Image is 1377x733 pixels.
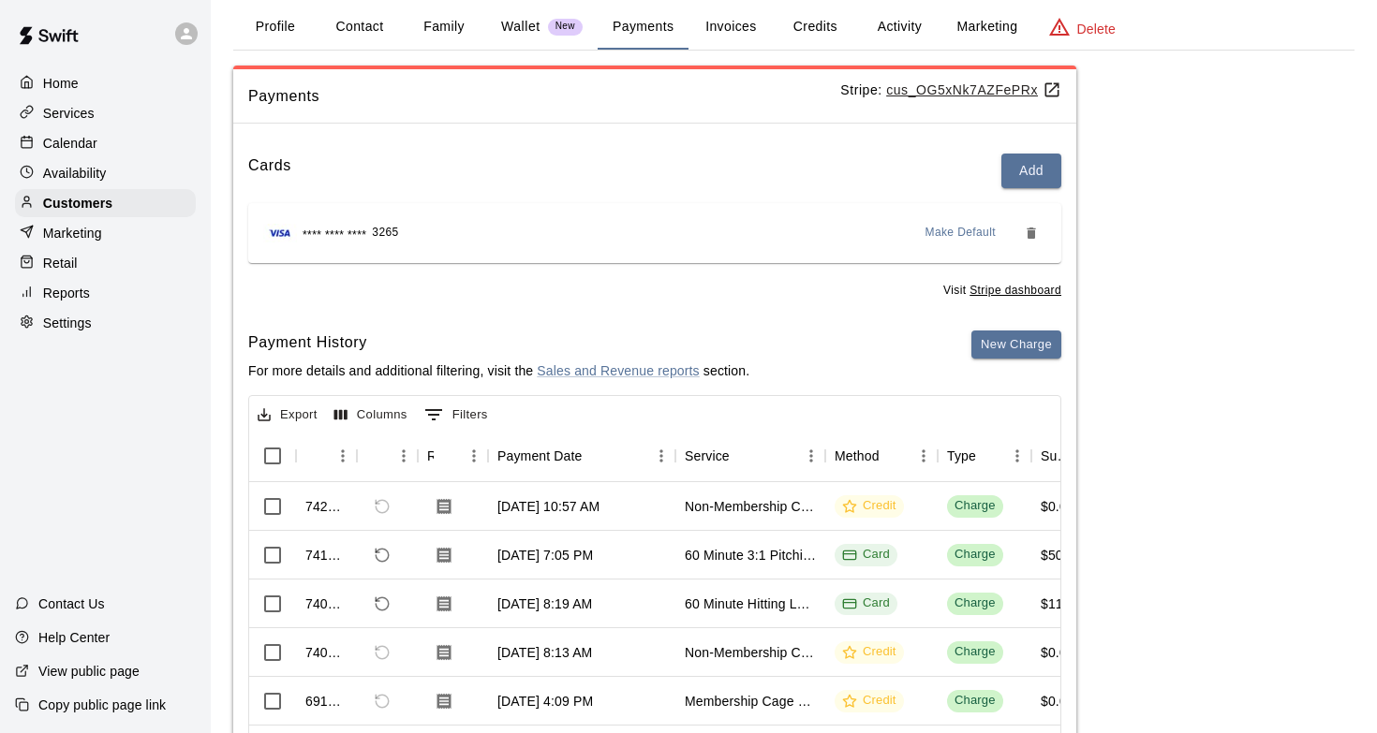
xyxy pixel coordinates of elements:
div: 742788 [305,497,348,516]
button: Download Receipt [427,538,461,572]
button: Family [402,5,486,50]
button: Menu [329,442,357,470]
a: Sales and Revenue reports [537,363,699,378]
p: Copy public page link [38,696,166,714]
div: Credit [842,692,896,710]
img: Credit card brand logo [263,224,297,242]
div: Method [835,430,880,482]
button: Add [1001,154,1061,188]
div: Service [685,430,730,482]
span: Visit [943,282,1061,301]
div: Non-Membership Cage Rental [685,643,816,662]
p: Settings [43,314,92,332]
button: Select columns [330,401,412,430]
div: Credit [842,497,896,515]
div: Service [675,430,825,482]
div: Charge [955,546,996,564]
a: Home [15,69,196,97]
span: New [548,21,583,33]
a: Retail [15,249,196,277]
div: Type [947,430,976,482]
p: Home [43,74,79,93]
div: 691422 [305,692,348,711]
button: Make Default [918,218,1004,248]
div: Charge [955,692,996,710]
div: Id [296,430,357,482]
div: 60 Minute 3:1 Pitching Lesson [685,546,816,564]
p: Contact Us [38,594,105,613]
div: $0.00 [1041,497,1074,516]
a: Calendar [15,129,196,157]
div: $0.00 [1041,643,1074,662]
u: Stripe dashboard [970,284,1061,297]
div: $0.00 [1041,692,1074,711]
span: 3265 [372,224,398,242]
span: Make Default [925,224,997,242]
div: Membership Cage Rental [685,692,816,711]
button: Menu [910,442,938,470]
p: Services [43,104,95,123]
div: Aug 6, 2025, 7:05 PM [497,546,593,564]
button: Download Receipt [427,587,461,621]
div: Receipt [418,430,488,482]
div: Payment Date [497,430,583,482]
button: Payments [598,5,688,50]
div: Charge [955,643,996,661]
span: Refund payment [366,685,398,717]
button: New Charge [971,330,1061,359]
button: Sort [434,443,460,469]
span: Payments [248,84,840,109]
p: Marketing [43,224,102,242]
button: Marketing [941,5,1032,50]
button: Sort [976,443,1002,469]
p: Calendar [43,134,97,153]
a: Availability [15,159,196,187]
div: Non-Membership Cage Rental [685,497,816,516]
p: View public page [38,662,140,681]
button: Sort [730,443,756,469]
div: Charge [955,594,996,612]
p: Availability [43,164,107,183]
p: Wallet [501,17,540,37]
a: Marketing [15,219,196,247]
a: cus_OG5xNk7AZFePRx [886,82,1061,97]
button: Contact [318,5,402,50]
div: 60 Minute Hitting Lesson [685,594,816,613]
button: Profile [233,5,318,50]
div: Payment Date [488,430,675,482]
button: Download Receipt [427,490,461,523]
a: Services [15,99,196,127]
button: Menu [797,442,825,470]
button: Menu [460,442,488,470]
div: Charge [955,497,996,515]
span: Refund payment [366,588,398,620]
p: Stripe: [840,81,1061,100]
div: Method [825,430,938,482]
button: Menu [390,442,418,470]
button: Download Receipt [427,684,461,718]
div: Refund [357,430,418,482]
span: Refund payment [366,491,398,522]
div: Receipt [427,430,434,482]
button: Sort [880,443,906,469]
button: Sort [366,443,392,469]
div: Aug 7, 2025, 10:57 AM [497,497,600,516]
a: You don't have the permission to visit the Stripe dashboard [970,284,1061,297]
div: 740608 [305,594,348,613]
div: Card [842,594,890,612]
button: Sort [305,443,332,469]
div: Jul 9, 2025, 4:09 PM [497,692,593,711]
button: Activity [857,5,941,50]
a: Settings [15,309,196,337]
h6: Payment History [248,330,749,355]
div: Reports [15,279,196,307]
button: Show filters [420,400,493,430]
span: Refund payment [366,539,398,571]
a: Customers [15,189,196,217]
